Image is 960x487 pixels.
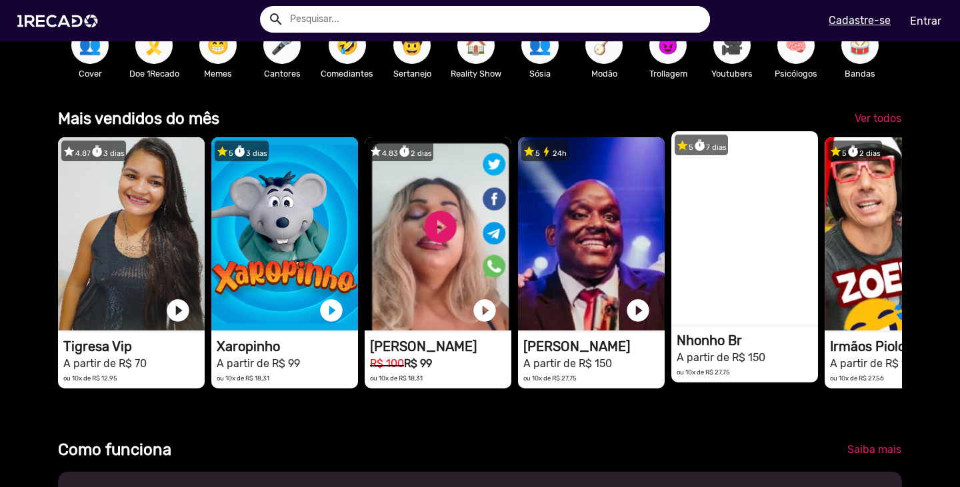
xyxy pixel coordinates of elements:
h1: Nhonho Br [677,332,818,348]
small: A partir de R$ 150 [677,351,765,364]
button: 🧠 [777,27,815,64]
small: ou 10x de R$ 18,31 [217,374,269,382]
p: Bandas [835,67,885,80]
small: A partir de R$ 99 [217,357,300,370]
video: 1RECADO vídeos dedicados para fãs e empresas [58,137,205,330]
a: Saiba mais [837,438,912,462]
span: Saiba mais [847,443,901,456]
h1: [PERSON_NAME] [370,338,511,354]
p: Psicólogos [771,67,821,80]
small: ou 10x de R$ 18,31 [370,374,423,382]
a: play_circle_filled [165,297,191,324]
button: 🥁 [841,27,879,64]
h1: Xaropinho [217,338,358,354]
span: 🪕 [593,27,615,64]
p: Cantores [257,67,307,80]
p: Sósia [515,67,565,80]
p: Cover [65,67,115,80]
video: 1RECADO vídeos dedicados para fãs e empresas [671,131,818,324]
span: 🥁 [849,27,871,64]
button: 🎥 [713,27,751,64]
a: Entrar [901,9,950,33]
p: Modão [579,67,629,80]
p: Reality Show [451,67,501,80]
button: Example home icon [263,7,287,30]
mat-icon: Example home icon [268,11,284,27]
a: play_circle_filled [778,291,805,318]
span: Ver todos [855,112,901,125]
u: Cadastre-se [829,14,891,27]
h1: Tigresa Vip [63,338,205,354]
p: Youtubers [707,67,757,80]
span: 👥 [529,27,551,64]
small: A partir de R$ 149 [830,357,919,370]
small: R$ 100 [370,357,404,370]
p: Atletas [899,67,949,80]
video: 1RECADO vídeos dedicados para fãs e empresas [365,137,511,330]
h1: [PERSON_NAME] [523,338,665,354]
video: 1RECADO vídeos dedicados para fãs e empresas [518,137,665,330]
p: Comediantes [321,67,373,80]
small: ou 10x de R$ 27,75 [677,368,730,376]
span: 🎥 [721,27,743,64]
button: 😈 [649,27,687,64]
p: Sertanejo [387,67,437,80]
b: R$ 99 [404,357,432,370]
a: play_circle_filled [471,297,498,324]
b: Como funciona [58,440,171,459]
p: Trollagem [643,67,693,80]
video: 1RECADO vídeos dedicados para fãs e empresas [211,137,358,330]
small: ou 10x de R$ 27,75 [523,374,577,382]
span: 🧠 [785,27,807,64]
button: 🪕 [585,27,623,64]
small: A partir de R$ 70 [63,357,147,370]
small: ou 10x de R$ 12,95 [63,374,117,382]
small: A partir de R$ 150 [523,357,612,370]
a: play_circle_filled [625,297,651,324]
span: 😈 [657,27,679,64]
input: Pesquisar... [280,6,710,33]
a: play_circle_filled [318,297,345,324]
b: Mais vendidos do mês [58,109,219,128]
p: Memes [193,67,243,80]
p: Doe 1Recado [129,67,179,80]
button: 👥 [521,27,559,64]
small: ou 10x de R$ 27,56 [830,374,884,382]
